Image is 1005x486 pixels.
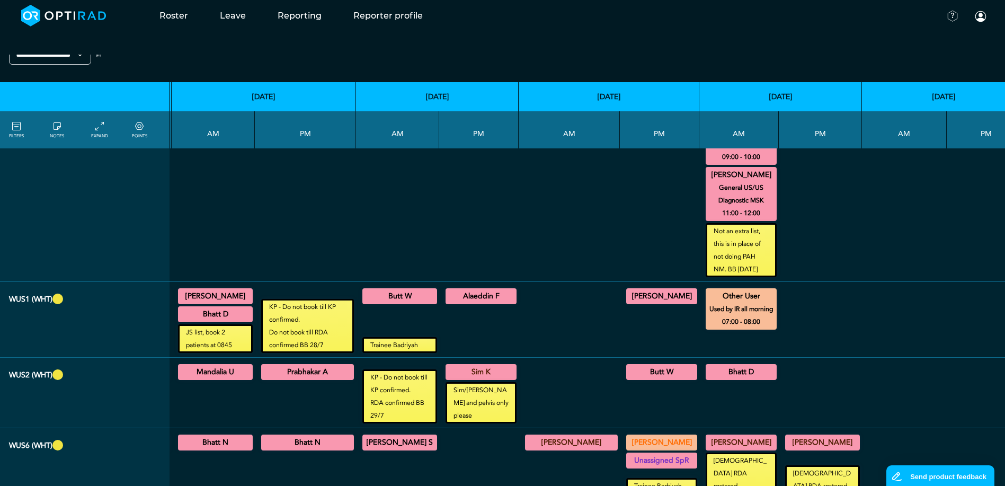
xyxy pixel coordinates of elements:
[722,315,760,328] small: 07:00 - 08:00
[706,167,777,221] div: General US/US Diagnostic MSK 11:00 - 12:00
[525,435,618,450] div: General US/US Diagnostic MSK/US Interventional MSK 09:00 - 13:00
[172,82,356,111] th: [DATE]
[356,82,519,111] th: [DATE]
[707,225,775,276] small: Not an extra list, this is in place of not doing PAH NM. BB [DATE]
[362,435,437,450] div: US Diagnostic MSK 09:00 - 12:30
[706,288,777,330] div: Used by IR all morning 07:00 - 08:00
[178,364,253,380] div: US Diagnostic MSK/US Interventional MSK/US General Adult 09:00 - 12:00
[722,151,760,163] small: 09:00 - 10:00
[779,111,862,148] th: PM
[172,111,255,148] th: AM
[706,435,777,450] div: US Diagnostic MSK 08:30 - 12:30
[362,288,437,304] div: US General Adult 08:30 - 12:30
[699,82,862,111] th: [DATE]
[626,435,697,450] div: Reg list 14:00 - 17:00
[132,120,147,139] a: collapse/expand expected points
[722,207,760,219] small: 11:00 - 12:00
[50,120,64,139] a: show/hide notes
[626,364,697,380] div: US General Adult 14:00 - 16:30
[787,436,858,449] summary: [PERSON_NAME]
[527,436,616,449] summary: [PERSON_NAME]
[9,120,24,139] a: FILTERS
[178,288,253,304] div: General US/US Diagnostic MSK 08:45 - 11:00
[447,384,515,422] small: Sim/[PERSON_NAME] and pelvis only please
[446,364,517,380] div: US General Adult 13:00 - 16:30
[707,436,775,449] summary: [PERSON_NAME]
[446,288,517,304] div: General US 13:00 - 16:30
[263,301,352,351] small: KP - Do not book till KP confirmed. Do not book till RDA confirmed BB 28/7
[620,111,699,148] th: PM
[178,306,253,322] div: US Interventional MSK/US Diagnostic MSK 11:00 - 12:40
[701,181,781,207] small: General US/US Diagnostic MSK
[628,290,696,303] summary: [PERSON_NAME]
[261,364,354,380] div: CT Urology 14:00 - 16:30
[178,435,253,450] div: US Interventional MSK 08:30 - 12:00
[356,111,439,148] th: AM
[364,290,435,303] summary: Butt W
[255,111,356,148] th: PM
[21,5,106,26] img: brand-opti-rad-logos-blue-and-white-d2f68631ba2948856bd03f2d395fb146ddc8fb01b4b6e9315ea85fa773367...
[364,436,435,449] summary: [PERSON_NAME] S
[364,371,435,422] small: KP - Do not book till KP confirmed. RDA confirmed BB 29/7
[364,339,435,351] small: Trainee Badriyah
[180,308,251,321] summary: Bhatt D
[180,366,251,378] summary: Mandalia U
[701,303,781,315] small: Used by IR all morning
[263,436,352,449] summary: Bhatt N
[439,111,519,148] th: PM
[180,290,251,303] summary: [PERSON_NAME]
[699,111,779,148] th: AM
[263,366,352,378] summary: Prabhakar A
[519,82,699,111] th: [DATE]
[706,364,777,380] div: US Diagnostic MSK/US Interventional MSK 09:00 - 12:30
[707,290,775,303] summary: Other User
[180,436,251,449] summary: Bhatt N
[180,326,251,351] small: JS list, book 2 patients at 0845
[626,288,697,304] div: US Gynaecology 13:30 - 16:30
[261,435,354,450] div: US Diagnostic MSK 14:00 - 16:30
[447,290,515,303] summary: Alaeddin F
[707,366,775,378] summary: Bhatt D
[862,111,947,148] th: AM
[91,120,108,139] a: collapse/expand entries
[447,366,515,378] summary: Sim K
[785,435,860,450] div: US Diagnostic MSK 13:30 - 16:45
[628,454,696,467] summary: Unassigned SpR
[628,436,696,449] summary: [PERSON_NAME]
[519,111,620,148] th: AM
[707,169,775,181] summary: [PERSON_NAME]
[628,366,696,378] summary: Butt W
[626,453,697,469] div: General US 14:00 - 16:30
